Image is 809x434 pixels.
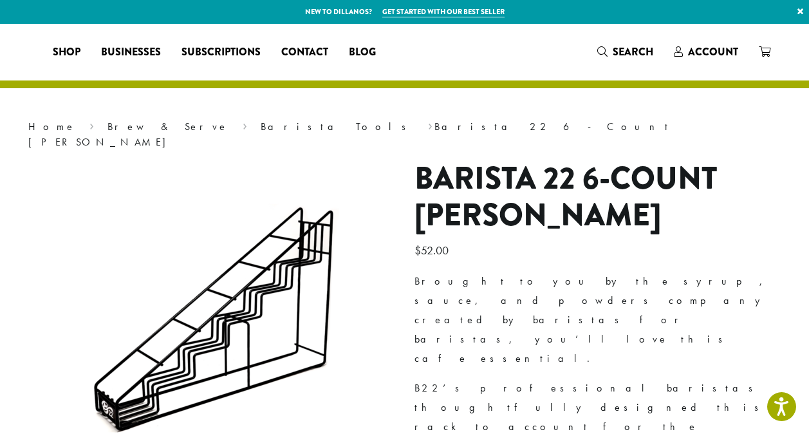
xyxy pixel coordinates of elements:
h1: Barista 22 6-Count [PERSON_NAME] [414,160,781,234]
span: Subscriptions [181,44,261,61]
a: Search [587,41,664,62]
span: Businesses [101,44,161,61]
span: Blog [349,44,376,61]
a: Home [28,120,76,133]
span: Search [613,44,653,59]
span: › [89,115,94,135]
p: Brought to you by the syrup, sauce, and powders company created by baristas for baristas, you’ll ... [414,272,781,368]
span: Contact [281,44,328,61]
span: › [243,115,247,135]
a: Barista Tools [261,120,414,133]
a: Get started with our best seller [382,6,505,17]
span: Account [688,44,738,59]
span: › [428,115,432,135]
bdi: 52.00 [414,243,452,258]
a: Shop [42,42,91,62]
nav: Breadcrumb [28,119,781,150]
span: $ [414,243,421,258]
span: Shop [53,44,80,61]
a: Brew & Serve [107,120,228,133]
